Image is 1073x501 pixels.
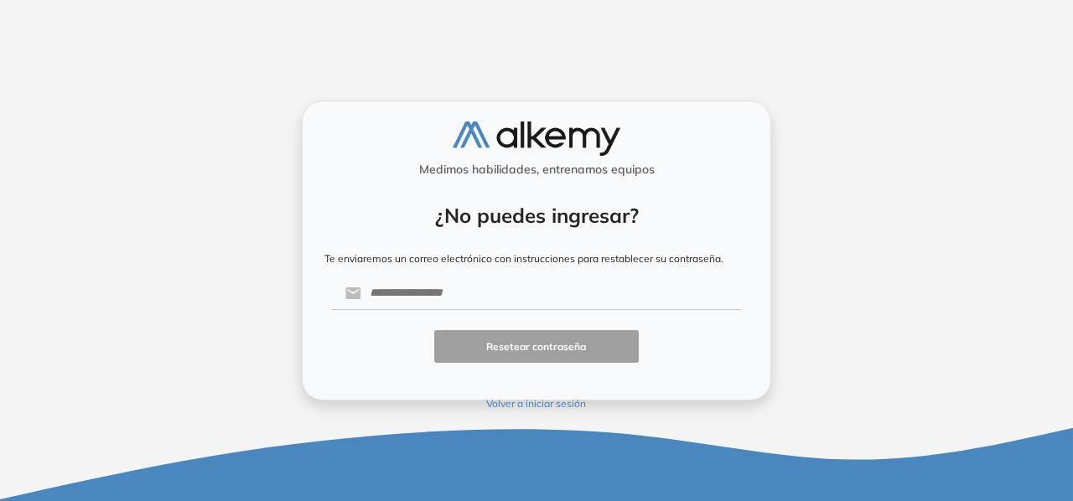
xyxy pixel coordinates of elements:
[324,204,749,228] h4: ¿No puedes ingresar?
[309,163,764,177] h5: Medimos habilidades, entrenamos equipos
[434,330,639,363] button: Resetear contraseña
[324,252,723,265] span: Te enviaremos un correo electrónico con instrucciones para restablecer su contraseña.
[332,396,741,411] button: Volver a iniciar sesión
[453,121,620,156] img: logo-alkemy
